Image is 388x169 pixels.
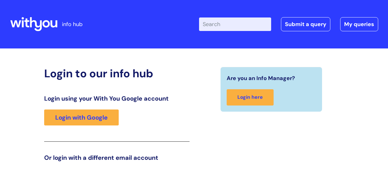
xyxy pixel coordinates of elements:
[227,73,295,83] span: Are you an Info Manager?
[44,154,190,161] h3: Or login with a different email account
[199,17,271,31] input: Search
[44,95,190,102] h3: Login using your With You Google account
[44,67,190,80] h2: Login to our info hub
[281,17,330,31] a: Submit a query
[62,19,83,29] p: info hub
[227,89,274,106] a: Login here
[340,17,378,31] a: My queries
[44,109,119,125] a: Login with Google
